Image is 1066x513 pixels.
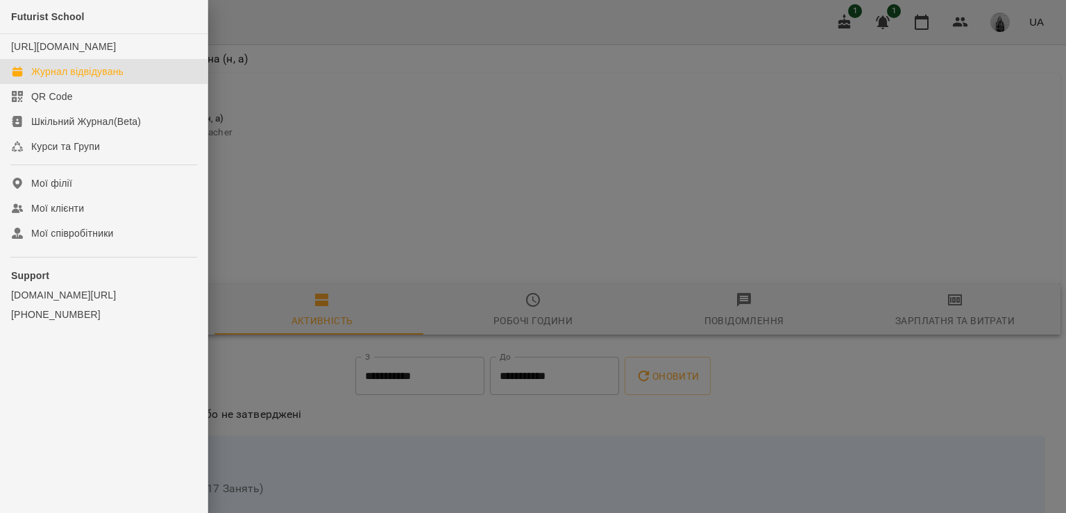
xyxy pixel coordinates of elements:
div: Шкільний Журнал(Beta) [31,115,141,128]
div: QR Code [31,90,73,103]
a: [URL][DOMAIN_NAME] [11,41,116,52]
a: [PHONE_NUMBER] [11,308,196,321]
span: Futurist School [11,11,85,22]
div: Курси та Групи [31,140,100,153]
div: Мої клієнти [31,201,84,215]
div: Журнал відвідувань [31,65,124,78]
div: Мої співробітники [31,226,114,240]
p: Support [11,269,196,283]
div: Мої філії [31,176,72,190]
a: [DOMAIN_NAME][URL] [11,288,196,302]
